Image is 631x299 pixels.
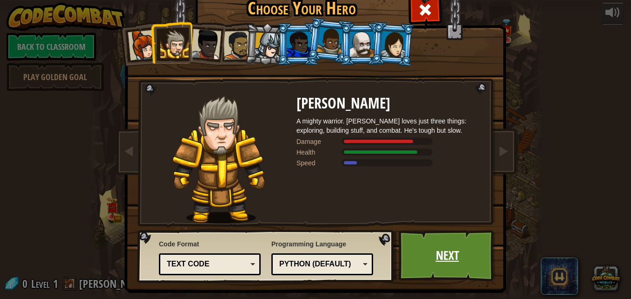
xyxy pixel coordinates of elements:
[117,21,163,67] li: Captain Anya Weston
[167,259,247,270] div: Text code
[180,20,226,65] li: Lady Ida Justheart
[370,21,415,67] li: Illia Shieldsmith
[296,148,482,157] div: Gains 140% of listed Warrior armor health.
[137,230,396,283] img: language-selector-background.png
[296,148,343,157] div: Health
[296,137,482,146] div: Deals 120% of listed Warrior weapon damage.
[340,23,382,65] li: Okar Stompfoot
[296,137,343,146] div: Damage
[277,23,319,65] li: Gordon the Stalwart
[306,17,352,64] li: Arryn Stonewall
[244,22,289,67] li: Hattori Hanzō
[172,95,266,224] img: knight-pose.png
[296,158,482,168] div: Moves at 6 meters per second.
[296,158,343,168] div: Speed
[296,116,482,135] div: A mighty warrior. [PERSON_NAME] loves just three things: exploring, building stuff, and combat. H...
[296,95,482,112] h2: [PERSON_NAME]
[213,22,256,66] li: Alejandro the Duelist
[159,239,261,249] span: Code Format
[271,239,373,249] span: Programming Language
[399,230,496,281] a: Next
[279,259,360,270] div: Python (Default)
[151,21,192,64] li: Sir Tharin Thunderfist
